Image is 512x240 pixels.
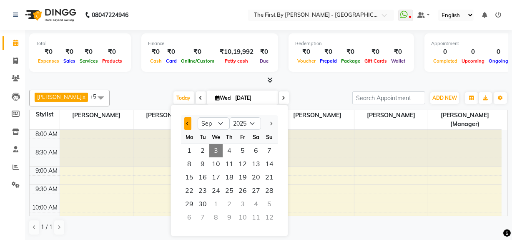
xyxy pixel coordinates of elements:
[78,47,100,57] div: ₹0
[198,117,229,130] select: Select month
[236,157,249,171] div: Friday, September 12, 2025
[92,3,128,27] b: 08047224946
[249,130,263,144] div: Sa
[263,171,276,184] div: Sunday, September 21, 2025
[196,171,209,184] div: Tuesday, September 16, 2025
[428,110,502,129] span: [PERSON_NAME] (Manager)
[223,157,236,171] div: Thursday, September 11, 2025
[263,157,276,171] span: 14
[184,117,191,130] button: Previous month
[295,47,318,57] div: ₹0
[196,130,209,144] div: Tu
[258,58,271,64] span: Due
[213,95,233,101] span: Wed
[148,40,271,47] div: Finance
[196,211,209,224] div: Tuesday, October 7, 2025
[164,58,179,64] span: Card
[133,110,207,121] span: [PERSON_NAME]
[164,47,179,57] div: ₹0
[100,47,124,57] div: ₹0
[209,157,223,171] div: Wednesday, September 10, 2025
[21,3,78,27] img: logo
[431,58,459,64] span: Completed
[209,197,223,211] div: Wednesday, October 1, 2025
[263,171,276,184] span: 21
[34,148,60,157] div: 8:30 AM
[60,110,133,121] span: [PERSON_NAME]
[249,171,263,184] div: Saturday, September 20, 2025
[249,144,263,157] div: Saturday, September 6, 2025
[249,171,263,184] span: 20
[61,58,78,64] span: Sales
[216,47,257,57] div: ₹10,19,992
[183,157,196,171] div: Monday, September 8, 2025
[36,58,61,64] span: Expenses
[37,93,82,100] span: [PERSON_NAME]
[34,130,60,139] div: 8:00 AM
[30,110,60,119] div: Stylist
[249,157,263,171] span: 13
[100,58,124,64] span: Products
[432,95,457,101] span: ADD NEW
[209,157,223,171] span: 10
[339,58,362,64] span: Package
[196,197,209,211] div: Tuesday, September 30, 2025
[223,144,236,157] span: 4
[223,197,236,211] div: Thursday, October 2, 2025
[183,130,196,144] div: Mo
[82,93,85,100] a: x
[236,144,249,157] div: Friday, September 5, 2025
[295,58,318,64] span: Voucher
[196,197,209,211] span: 30
[183,184,196,197] span: 22
[236,171,249,184] span: 19
[196,144,209,157] span: 2
[487,58,510,64] span: Ongoing
[223,171,236,184] div: Thursday, September 18, 2025
[148,58,164,64] span: Cash
[263,184,276,197] span: 28
[223,184,236,197] div: Thursday, September 25, 2025
[183,157,196,171] span: 8
[183,197,196,211] span: 29
[318,58,339,64] span: Prepaid
[223,130,236,144] div: Th
[183,184,196,197] div: Monday, September 22, 2025
[196,157,209,171] div: Tuesday, September 9, 2025
[229,117,261,130] select: Select year
[209,144,223,157] span: 3
[263,211,276,224] div: Sunday, October 12, 2025
[257,47,271,57] div: ₹0
[295,40,407,47] div: Redemption
[362,58,389,64] span: Gift Cards
[263,144,276,157] div: Sunday, September 7, 2025
[183,144,196,157] div: Monday, September 1, 2025
[236,130,249,144] div: Fr
[236,211,249,224] div: Friday, October 10, 2025
[148,47,164,57] div: ₹0
[196,144,209,157] div: Tuesday, September 2, 2025
[263,144,276,157] span: 7
[173,91,194,104] span: Today
[389,58,407,64] span: Wallet
[459,47,487,57] div: 0
[41,223,53,232] span: 1 / 1
[209,211,223,224] div: Wednesday, October 8, 2025
[209,171,223,184] span: 17
[431,47,459,57] div: 0
[196,171,209,184] span: 16
[263,157,276,171] div: Sunday, September 14, 2025
[263,197,276,211] div: Sunday, October 5, 2025
[183,171,196,184] span: 15
[179,58,216,64] span: Online/Custom
[249,184,263,197] span: 27
[263,184,276,197] div: Sunday, September 28, 2025
[223,171,236,184] span: 18
[31,203,60,212] div: 10:00 AM
[209,184,223,197] span: 24
[223,144,236,157] div: Thursday, September 4, 2025
[196,157,209,171] span: 9
[236,144,249,157] span: 5
[354,110,428,121] span: [PERSON_NAME]
[236,184,249,197] span: 26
